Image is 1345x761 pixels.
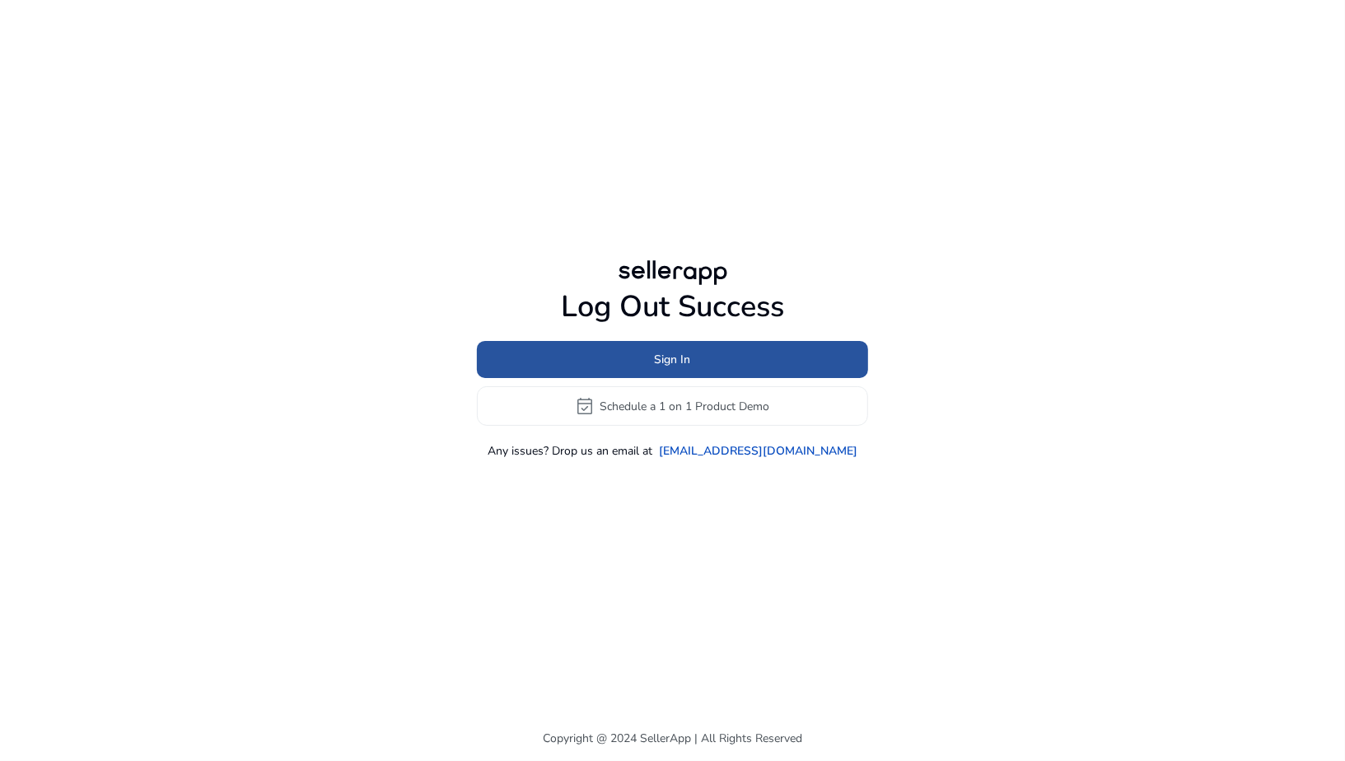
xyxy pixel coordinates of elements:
[477,341,868,378] button: Sign In
[655,351,691,368] span: Sign In
[477,386,868,426] button: event_availableSchedule a 1 on 1 Product Demo
[488,442,652,460] p: Any issues? Drop us an email at
[659,442,857,460] a: [EMAIL_ADDRESS][DOMAIN_NAME]
[477,289,868,324] h1: Log Out Success
[576,396,595,416] span: event_available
